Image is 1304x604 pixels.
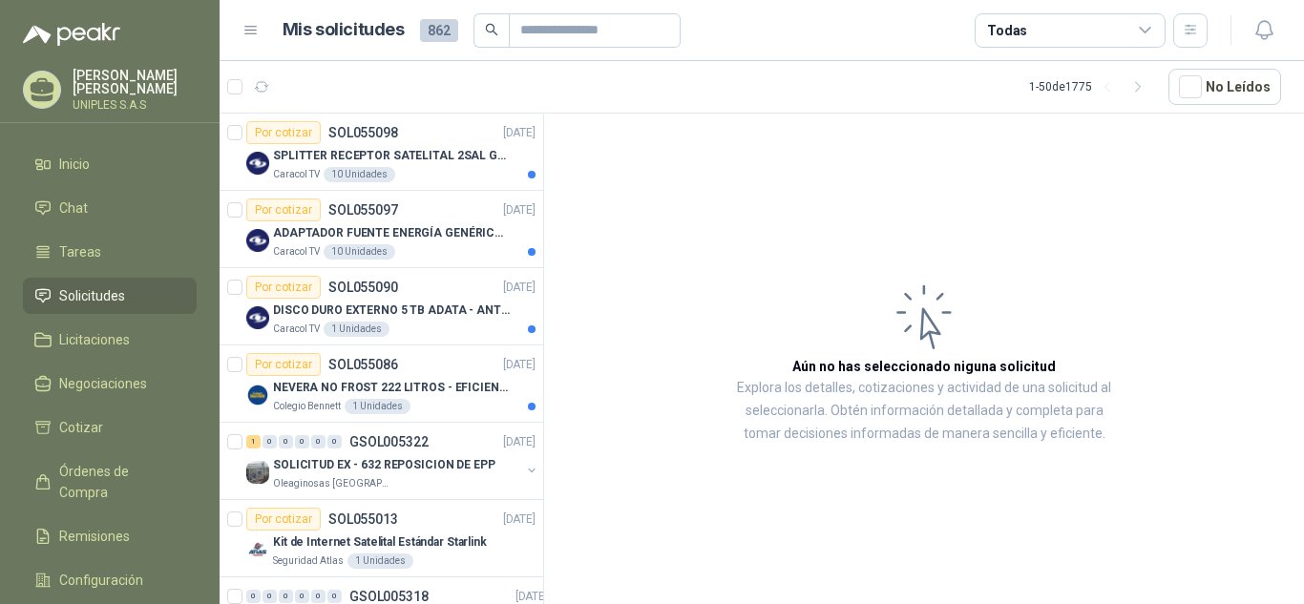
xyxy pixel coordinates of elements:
p: Seguridad Atlas [273,553,344,569]
div: 1 Unidades [345,399,410,414]
p: [DATE] [503,356,536,374]
p: Kit de Internet Satelital Estándar Starlink [273,533,487,552]
p: [DATE] [503,124,536,142]
span: Solicitudes [59,285,125,306]
a: Cotizar [23,409,197,446]
a: Configuración [23,562,197,598]
p: SOL055098 [328,126,398,139]
p: GSOL005318 [349,590,429,603]
a: Licitaciones [23,322,197,358]
img: Company Logo [246,538,269,561]
div: 1 [246,435,261,448]
div: 0 [327,435,342,448]
p: NEVERA NO FROST 222 LITROS - EFICIENCIA ENERGETICA A [273,379,511,397]
a: Remisiones [23,518,197,554]
div: 0 [311,435,326,448]
img: Company Logo [246,461,269,484]
span: Tareas [59,241,101,262]
div: 0 [295,435,309,448]
div: Todas [987,20,1027,41]
p: Explora los detalles, cotizaciones y actividad de una solicitud al seleccionarla. Obtén informaci... [735,377,1113,446]
img: Logo peakr [23,23,120,46]
span: search [485,23,498,36]
div: Por cotizar [246,353,321,376]
a: Por cotizarSOL055098[DATE] Company LogoSPLITTER RECEPTOR SATELITAL 2SAL GT-SP21Caracol TV10 Unidades [220,114,543,191]
div: 0 [279,435,293,448]
p: Caracol TV [273,244,320,260]
img: Company Logo [246,384,269,406]
div: 0 [279,590,293,603]
div: Por cotizar [246,508,321,531]
div: 0 [327,590,342,603]
div: Por cotizar [246,276,321,299]
p: SOL055097 [328,203,398,217]
div: 10 Unidades [324,244,395,260]
span: Órdenes de Compra [59,461,179,503]
span: Configuración [59,570,143,591]
div: 1 - 50 de 1775 [1029,72,1153,102]
button: No Leídos [1168,69,1281,105]
a: Órdenes de Compra [23,453,197,510]
div: 10 Unidades [324,167,395,182]
span: Chat [59,198,88,219]
div: 0 [246,590,261,603]
div: 0 [263,590,277,603]
a: Negociaciones [23,365,197,402]
h1: Mis solicitudes [283,16,405,44]
p: SPLITTER RECEPTOR SATELITAL 2SAL GT-SP21 [273,147,511,165]
img: Company Logo [246,229,269,252]
a: Solicitudes [23,278,197,314]
span: Inicio [59,154,90,175]
a: Tareas [23,234,197,270]
p: Caracol TV [273,322,320,337]
p: UNIPLES S.A.S [73,99,197,111]
p: [DATE] [503,201,536,219]
a: Por cotizarSOL055090[DATE] Company LogoDISCO DURO EXTERNO 5 TB ADATA - ANTIGOLPESCaracol TV1 Unid... [220,268,543,345]
a: 1 0 0 0 0 0 GSOL005322[DATE] Company LogoSOLICITUD EX - 632 REPOSICION DE EPPOleaginosas [GEOGRAP... [246,430,539,491]
a: Inicio [23,146,197,182]
p: [PERSON_NAME] [PERSON_NAME] [73,69,197,95]
p: Colegio Bennett [273,399,341,414]
span: Licitaciones [59,329,130,350]
p: [DATE] [503,510,536,529]
img: Company Logo [246,306,269,329]
p: [DATE] [503,279,536,297]
div: 0 [263,435,277,448]
p: SOLICITUD EX - 632 REPOSICION DE EPP [273,456,495,474]
p: SOL055013 [328,512,398,526]
img: Company Logo [246,152,269,175]
div: 1 Unidades [324,322,389,337]
a: Por cotizarSOL055086[DATE] Company LogoNEVERA NO FROST 222 LITROS - EFICIENCIA ENERGETICA AColegi... [220,345,543,423]
p: Caracol TV [273,167,320,182]
p: SOL055090 [328,281,398,294]
span: 862 [420,19,458,42]
span: Negociaciones [59,373,147,394]
a: Por cotizarSOL055013[DATE] Company LogoKit de Internet Satelital Estándar StarlinkSeguridad Atlas... [220,500,543,577]
p: SOL055086 [328,358,398,371]
p: ADAPTADOR FUENTE ENERGÍA GENÉRICO 24V 1A [273,224,511,242]
a: Chat [23,190,197,226]
span: Remisiones [59,526,130,547]
p: [DATE] [503,433,536,451]
h3: Aún no has seleccionado niguna solicitud [792,356,1056,377]
a: Por cotizarSOL055097[DATE] Company LogoADAPTADOR FUENTE ENERGÍA GENÉRICO 24V 1ACaracol TV10 Unidades [220,191,543,268]
p: GSOL005322 [349,435,429,448]
div: Por cotizar [246,198,321,221]
div: 1 Unidades [347,553,413,569]
p: DISCO DURO EXTERNO 5 TB ADATA - ANTIGOLPES [273,302,511,320]
div: Por cotizar [246,121,321,144]
div: 0 [295,590,309,603]
p: Oleaginosas [GEOGRAPHIC_DATA][PERSON_NAME] [273,476,393,491]
div: 0 [311,590,326,603]
span: Cotizar [59,417,103,438]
